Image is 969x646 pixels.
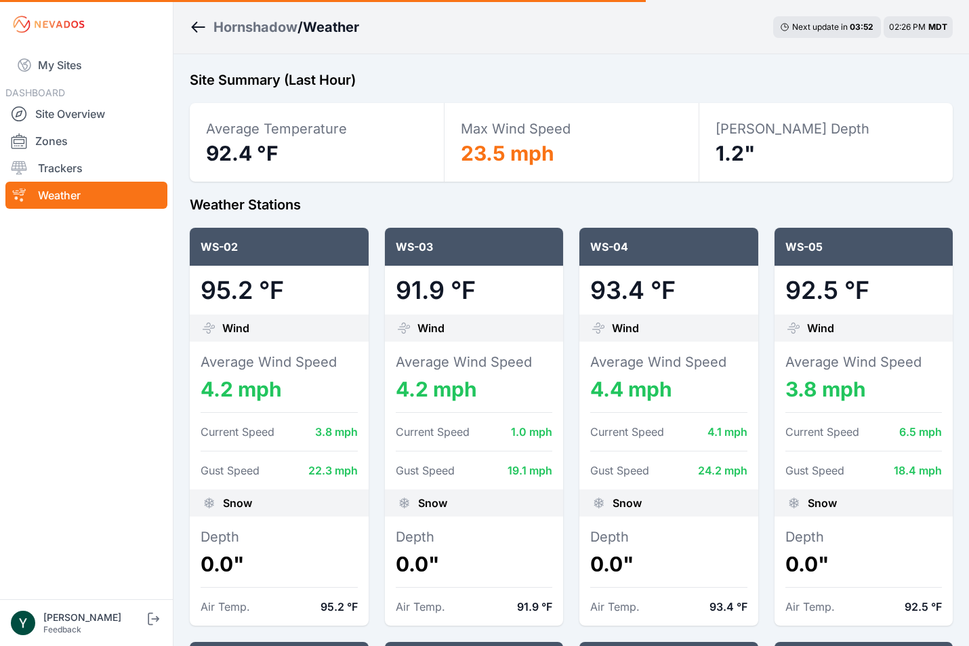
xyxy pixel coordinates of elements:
img: Nevados [11,14,87,35]
span: Wind [222,320,249,336]
span: Wind [807,320,834,336]
h3: Weather [303,18,359,37]
dd: 0.0" [785,552,943,576]
dt: Gust Speed [396,462,455,479]
span: Snow [418,495,447,511]
a: Zones [5,127,167,155]
span: 1.2" [716,141,756,165]
dd: 92.5 °F [905,599,942,615]
dd: 6.5 mph [899,424,942,440]
h2: Weather Stations [190,195,953,214]
span: 02:26 PM [889,22,926,32]
dt: Air Temp. [785,599,835,615]
dt: Average Wind Speed [590,352,747,371]
span: Max Wind Speed [461,121,571,137]
dt: Average Wind Speed [396,352,553,371]
dt: Gust Speed [201,462,260,479]
a: Site Overview [5,100,167,127]
span: DASHBOARD [5,87,65,98]
dd: 91.9 °F [396,277,553,304]
dt: Depth [201,527,358,546]
span: 92.4 °F [206,141,279,165]
dt: Current Speed [201,424,274,440]
dd: 4.4 mph [590,377,747,401]
dt: Depth [396,527,553,546]
dt: Gust Speed [590,462,649,479]
dd: 95.2 °F [321,599,358,615]
span: Wind [612,320,639,336]
span: Average Temperature [206,121,347,137]
span: Snow [613,495,642,511]
h2: Site Summary (Last Hour) [190,70,953,89]
dt: Average Wind Speed [785,352,943,371]
span: MDT [928,22,947,32]
dt: Air Temp. [201,599,250,615]
dd: 0.0" [201,552,358,576]
dd: 22.3 mph [308,462,358,479]
dt: Depth [590,527,747,546]
a: My Sites [5,49,167,81]
dd: 4.1 mph [707,424,747,440]
dt: Current Speed [590,424,664,440]
span: 23.5 mph [461,141,554,165]
dt: Current Speed [396,424,470,440]
dd: 24.2 mph [698,462,747,479]
dd: 3.8 mph [315,424,358,440]
dd: 4.2 mph [396,377,553,401]
dd: 0.0" [396,552,553,576]
span: [PERSON_NAME] Depth [716,121,869,137]
div: 03 : 52 [850,22,874,33]
div: WS-04 [579,228,758,266]
dd: 93.4 °F [590,277,747,304]
dt: Current Speed [785,424,859,440]
dd: 91.9 °F [517,599,552,615]
dt: Average Wind Speed [201,352,358,371]
img: Yezin Taha [11,611,35,635]
dd: 18.4 mph [894,462,942,479]
dt: Air Temp. [396,599,445,615]
nav: Breadcrumb [190,9,359,45]
a: Weather [5,182,167,209]
div: WS-03 [385,228,564,266]
dd: 95.2 °F [201,277,358,304]
a: Trackers [5,155,167,182]
div: WS-02 [190,228,369,266]
span: Wind [417,320,445,336]
span: / [297,18,303,37]
dd: 92.5 °F [785,277,943,304]
div: [PERSON_NAME] [43,611,145,624]
span: Next update in [792,22,848,32]
dt: Air Temp. [590,599,640,615]
dd: 1.0 mph [511,424,552,440]
a: Hornshadow [213,18,297,37]
div: WS-05 [775,228,953,266]
span: Snow [808,495,837,511]
dd: 3.8 mph [785,377,943,401]
span: Snow [223,495,252,511]
dd: 19.1 mph [508,462,552,479]
dt: Depth [785,527,943,546]
dt: Gust Speed [785,462,844,479]
dd: 0.0" [590,552,747,576]
dd: 93.4 °F [709,599,747,615]
a: Feedback [43,624,81,634]
dd: 4.2 mph [201,377,358,401]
